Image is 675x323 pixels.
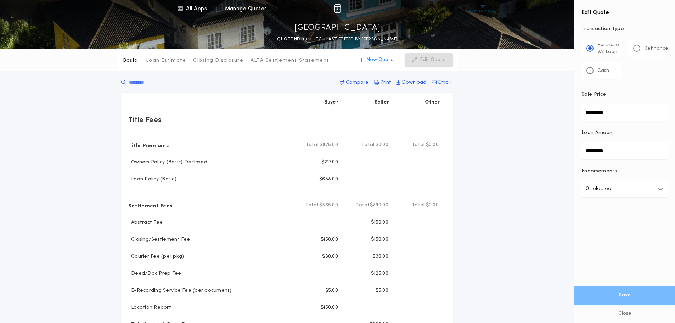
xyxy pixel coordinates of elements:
img: vs-icon [470,5,496,12]
b: Total: [361,141,376,149]
button: Close [574,305,675,323]
b: Total: [412,141,426,149]
p: $150.00 [321,304,338,311]
p: QUOTE ND-10391-TC - LAST EDITED BY [PERSON_NAME] [277,36,398,43]
span: $875.00 [320,141,338,149]
span: $365.00 [319,202,338,209]
b: Total: [305,202,320,209]
p: Loan Estimate [146,57,186,64]
p: $5.00 [376,287,388,294]
p: ALTA Settlement Statement [251,57,329,64]
p: Endorsements [581,168,668,175]
p: Owners Policy (Basic) Disclosed [128,159,207,166]
p: Cash [597,67,609,74]
span: $0.00 [426,202,439,209]
input: Loan Amount [581,142,668,159]
p: Email [438,79,451,86]
p: Courier Fee (per pkg) [128,253,184,260]
h4: Edit Quote [581,4,668,17]
p: 0 selected [586,185,611,193]
b: Total: [412,202,426,209]
p: $150.00 [371,219,388,226]
p: Print [380,79,391,86]
p: Loan Policy (Basic) [128,176,176,183]
p: Loan Amount [581,129,615,137]
button: Email [429,76,453,89]
button: Download [394,76,428,89]
button: Print [372,76,393,89]
p: Transaction Type [581,26,668,33]
b: Total: [356,202,370,209]
button: New Quote [352,53,401,67]
p: Refinance [644,45,668,52]
p: $30.00 [372,253,388,260]
p: Edit Quote [420,56,446,63]
p: $150.00 [321,236,338,243]
p: New Quote [366,56,394,63]
p: Title Fees [128,114,162,125]
p: Deed/Doc Prep Fee [128,270,181,277]
button: 0 selected [581,180,668,197]
p: Compare [346,79,369,86]
p: $658.00 [319,176,338,183]
span: $790.00 [370,202,388,209]
button: Compare [338,76,371,89]
p: Title Premiums [128,139,169,151]
p: Download [402,79,426,86]
p: E-Recording Service Fee (per document) [128,287,232,294]
p: $150.00 [371,236,388,243]
span: $0.00 [376,141,388,149]
p: $217.00 [321,159,338,166]
img: img [334,4,341,13]
p: Location Report [128,304,171,311]
span: $0.00 [426,141,439,149]
p: Closing/Settlement Fee [128,236,190,243]
button: Edit Quote [405,53,453,67]
p: Sale Price [581,91,606,98]
p: Closing Disclosure [193,57,243,64]
p: Buyer [324,99,338,106]
p: Settlement Fees [128,200,172,211]
p: Abstract Fee [128,219,163,226]
button: Save [574,286,675,305]
p: Basic [123,57,137,64]
p: $125.00 [371,270,388,277]
p: Other [425,99,440,106]
p: $30.00 [322,253,338,260]
p: Seller [375,99,389,106]
p: [GEOGRAPHIC_DATA] [294,22,381,34]
p: $5.00 [325,287,338,294]
b: Total: [306,141,320,149]
p: Purchase W/ Loan [597,41,619,56]
input: Sale Price [581,104,668,121]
